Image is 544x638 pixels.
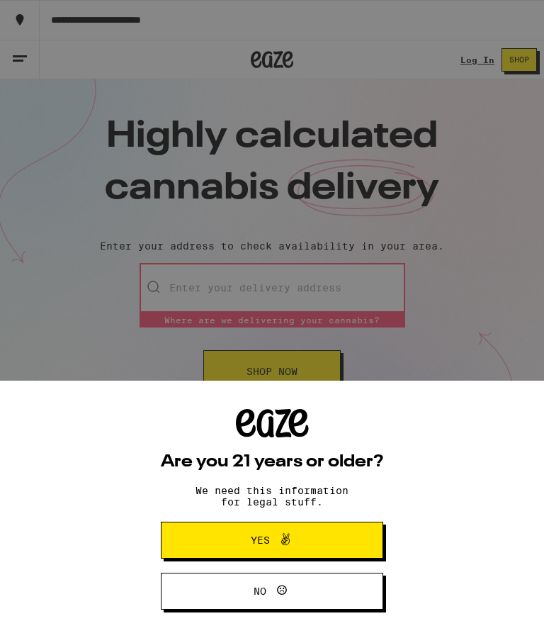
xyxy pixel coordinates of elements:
button: No [161,573,383,610]
p: We need this information for legal stuff. [183,485,361,508]
h2: Are you 21 years or older? [161,454,383,471]
span: Yes [251,535,270,545]
span: No [254,586,266,596]
button: Yes [161,522,383,559]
